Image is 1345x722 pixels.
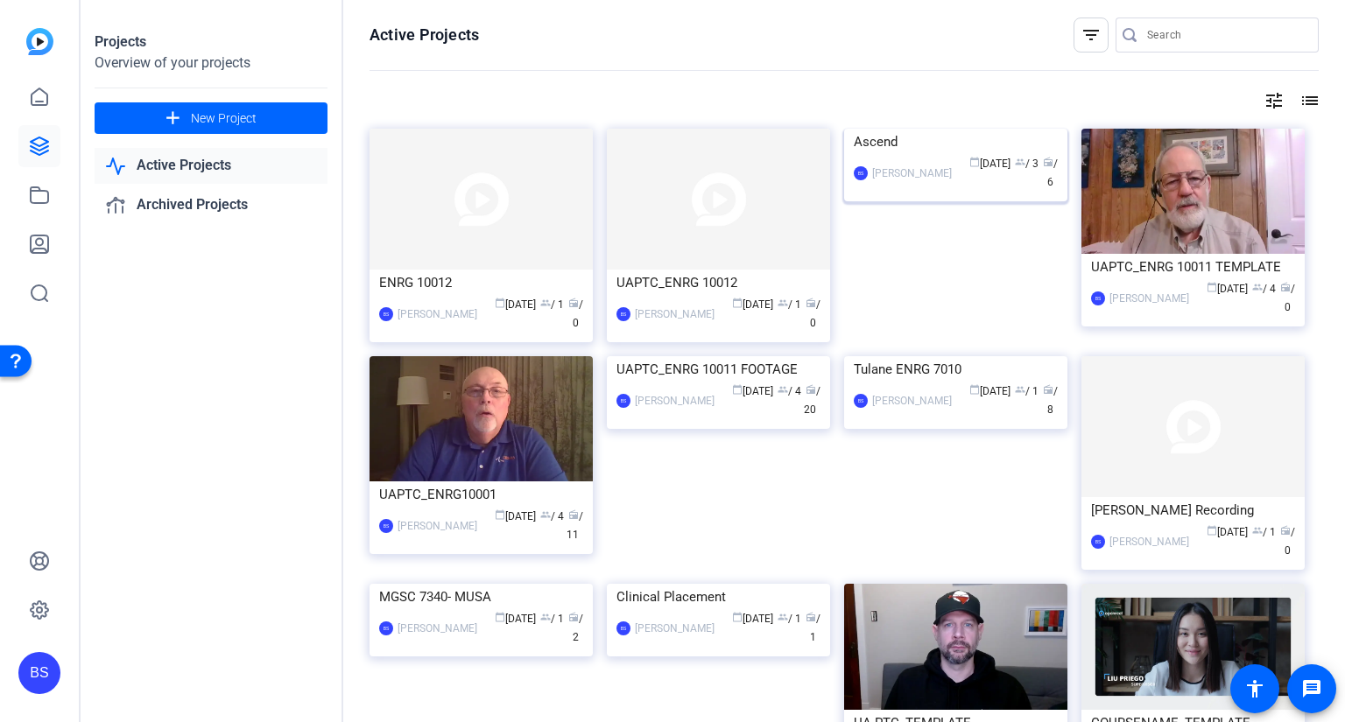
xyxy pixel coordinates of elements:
[804,385,820,416] span: / 20
[1091,535,1105,549] div: BS
[1207,283,1248,295] span: [DATE]
[872,165,952,182] div: [PERSON_NAME]
[616,307,630,321] div: BS
[969,385,1011,397] span: [DATE]
[540,613,564,625] span: / 1
[1252,526,1276,538] span: / 1
[495,298,536,311] span: [DATE]
[568,298,583,329] span: / 0
[1091,254,1295,280] div: UAPTC_ENRG 10011 TEMPLATE
[1280,525,1291,536] span: radio
[1043,157,1053,167] span: radio
[1207,282,1217,292] span: calendar_today
[1109,290,1189,307] div: [PERSON_NAME]
[778,613,801,625] span: / 1
[1280,526,1295,557] span: / 0
[635,305,715,323] div: [PERSON_NAME]
[1244,678,1265,699] mat-icon: accessibility
[635,392,715,410] div: [PERSON_NAME]
[95,148,327,184] a: Active Projects
[854,394,868,408] div: BS
[616,270,820,296] div: UAPTC_ENRG 10012
[1252,282,1263,292] span: group
[568,509,579,520] span: radio
[1081,25,1102,46] mat-icon: filter_list
[379,307,393,321] div: BS
[616,584,820,610] div: Clinical Placement
[1015,385,1039,397] span: / 1
[969,157,980,167] span: calendar_today
[540,298,564,311] span: / 1
[495,612,505,622] span: calendar_today
[806,384,816,395] span: radio
[568,613,583,643] span: / 2
[370,25,479,46] h1: Active Projects
[495,298,505,308] span: calendar_today
[872,392,952,410] div: [PERSON_NAME]
[379,519,393,533] div: BS
[778,298,801,311] span: / 1
[1109,533,1189,550] div: [PERSON_NAME]
[18,652,60,694] div: BS
[1147,25,1305,46] input: Search
[969,384,980,395] span: calendar_today
[495,613,536,625] span: [DATE]
[732,385,773,397] span: [DATE]
[1280,282,1291,292] span: radio
[379,481,583,508] div: UAPTC_ENRG10001
[778,385,801,397] span: / 4
[379,270,583,296] div: ENRG 10012
[806,298,820,329] span: / 0
[635,620,715,637] div: [PERSON_NAME]
[540,298,551,308] span: group
[95,187,327,223] a: Archived Projects
[398,305,477,323] div: [PERSON_NAME]
[778,384,788,395] span: group
[540,510,564,522] span: / 4
[95,102,327,134] button: New Project
[398,517,477,535] div: [PERSON_NAME]
[854,166,868,180] div: BS
[495,510,536,522] span: [DATE]
[616,356,820,382] div: UAPTC_ENRG 10011 FOOTAGE
[854,129,1058,155] div: Ascend
[732,613,773,625] span: [DATE]
[398,620,477,637] div: [PERSON_NAME]
[568,298,579,308] span: radio
[26,28,53,55] img: blue-gradient.svg
[616,394,630,408] div: BS
[540,612,551,622] span: group
[162,108,184,130] mat-icon: add
[379,584,583,610] div: MGSC 7340- MUSA
[1015,384,1025,395] span: group
[191,109,257,128] span: New Project
[567,510,583,541] span: / 11
[1043,158,1058,188] span: / 6
[540,509,551,520] span: group
[1091,291,1105,305] div: BS
[969,158,1011,170] span: [DATE]
[1207,525,1217,536] span: calendar_today
[806,613,820,643] span: / 1
[1280,283,1295,313] span: / 0
[854,356,1058,382] div: Tulane ENRG 7010
[1043,385,1058,416] span: / 8
[1015,157,1025,167] span: group
[1301,678,1322,699] mat-icon: message
[732,298,743,308] span: calendar_today
[95,32,327,53] div: Projects
[778,612,788,622] span: group
[616,621,630,635] div: BS
[1252,525,1263,536] span: group
[568,612,579,622] span: radio
[732,612,743,622] span: calendar_today
[778,298,788,308] span: group
[732,298,773,311] span: [DATE]
[1298,90,1319,111] mat-icon: list
[1043,384,1053,395] span: radio
[95,53,327,74] div: Overview of your projects
[1207,526,1248,538] span: [DATE]
[806,612,816,622] span: radio
[1015,158,1039,170] span: / 3
[1091,497,1295,523] div: [PERSON_NAME] Recording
